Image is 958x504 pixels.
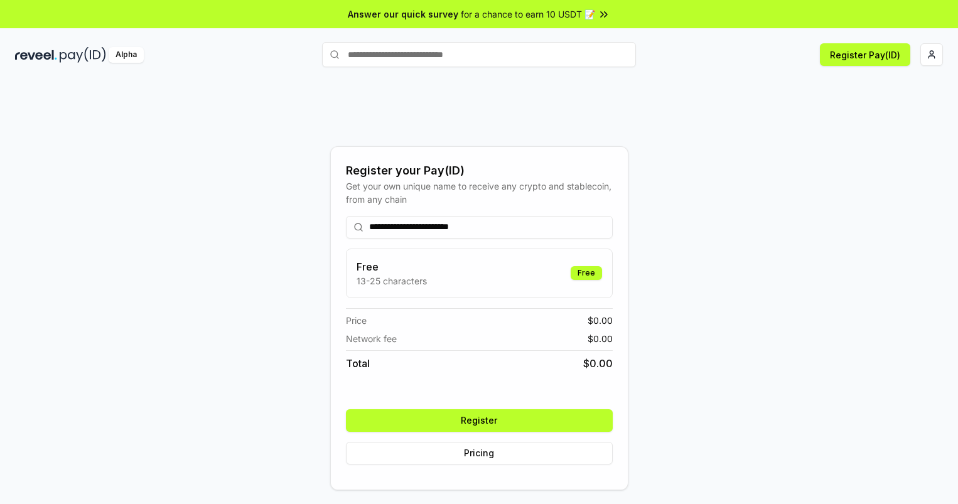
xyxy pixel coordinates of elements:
[109,47,144,63] div: Alpha
[357,274,427,287] p: 13-25 characters
[346,180,613,206] div: Get your own unique name to receive any crypto and stablecoin, from any chain
[357,259,427,274] h3: Free
[15,47,57,63] img: reveel_dark
[346,314,367,327] span: Price
[346,356,370,371] span: Total
[60,47,106,63] img: pay_id
[348,8,458,21] span: Answer our quick survey
[588,332,613,345] span: $ 0.00
[820,43,910,66] button: Register Pay(ID)
[346,442,613,464] button: Pricing
[346,162,613,180] div: Register your Pay(ID)
[346,409,613,432] button: Register
[571,266,602,280] div: Free
[588,314,613,327] span: $ 0.00
[583,356,613,371] span: $ 0.00
[346,332,397,345] span: Network fee
[461,8,595,21] span: for a chance to earn 10 USDT 📝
